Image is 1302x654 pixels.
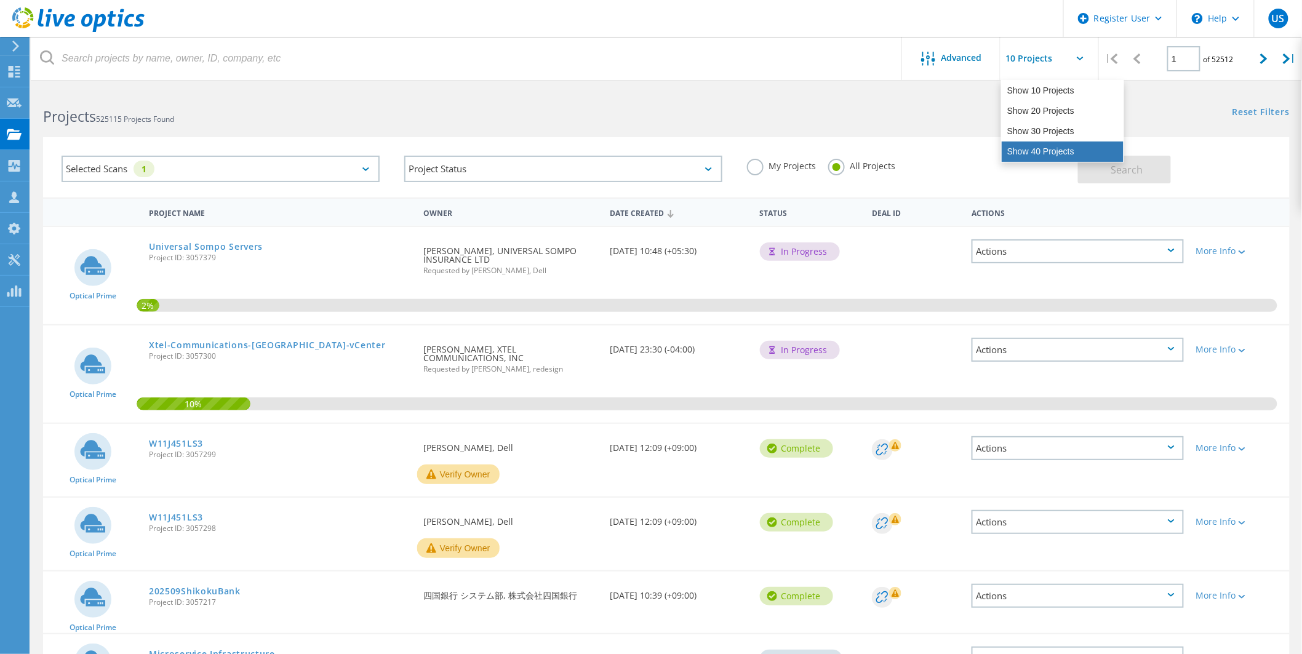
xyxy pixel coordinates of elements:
span: of 52512 [1204,54,1234,65]
span: Optical Prime [70,550,116,557]
div: [DATE] 12:09 (+09:00) [604,424,754,465]
b: Projects [43,106,96,126]
span: 2% [137,299,159,310]
div: 1 [134,161,154,177]
div: 四国銀行 システム部, 株式会社四国銀行 [417,572,604,612]
button: Verify Owner [417,538,500,558]
a: Reset Filters [1232,108,1290,118]
span: 525115 Projects Found [96,114,174,124]
div: [PERSON_NAME], UNIVERSAL SOMPO INSURANCE LTD [417,227,604,287]
div: [DATE] 10:39 (+09:00) [604,572,754,612]
div: Actions [972,510,1184,534]
div: Actions [972,239,1184,263]
div: Actions [972,436,1184,460]
div: Show 10 Projects [1002,81,1124,101]
span: Requested by [PERSON_NAME], Dell [423,267,598,274]
div: Status [754,201,866,223]
svg: \n [1192,13,1203,24]
span: Optical Prime [70,476,116,484]
div: [PERSON_NAME], XTEL COMMUNICATIONS, INC [417,325,604,385]
span: Advanced [941,54,982,62]
div: Owner [417,201,604,223]
div: In Progress [760,242,840,261]
div: [DATE] 12:09 (+09:00) [604,498,754,538]
div: Show 20 Projects [1002,101,1124,121]
div: Actions [972,584,1184,608]
div: Deal Id [866,201,965,223]
span: US [1272,14,1285,23]
a: 202509ShikokuBank [149,587,241,596]
div: Date Created [604,201,754,224]
span: Project ID: 3057300 [149,353,411,360]
div: More Info [1196,444,1284,452]
div: Complete [760,587,833,605]
div: [DATE] 23:30 (-04:00) [604,325,754,366]
span: Project ID: 3057217 [149,599,411,606]
div: Actions [965,201,1190,223]
span: Project ID: 3057379 [149,254,411,261]
label: My Projects [747,159,816,170]
span: Search [1111,163,1143,177]
div: Selected Scans [62,156,380,182]
div: More Info [1196,345,1284,354]
div: | [1099,37,1124,81]
span: Requested by [PERSON_NAME], redesign [423,365,598,373]
div: Show 40 Projects [1002,142,1124,162]
div: Show 30 Projects [1002,121,1124,142]
div: Project Status [404,156,722,182]
a: W11J451LS3 [149,439,203,448]
div: [PERSON_NAME], Dell [417,498,604,538]
div: More Info [1196,517,1284,526]
button: Verify Owner [417,465,500,484]
div: In Progress [760,341,840,359]
input: Search projects by name, owner, ID, company, etc [31,37,903,80]
div: Project Name [143,201,417,223]
div: Complete [760,439,833,458]
span: Optical Prime [70,624,116,631]
a: Universal Sompo Servers [149,242,263,251]
a: Live Optics Dashboard [12,26,145,34]
label: All Projects [828,159,895,170]
div: More Info [1196,591,1284,600]
a: Xtel-Communications-[GEOGRAPHIC_DATA]-vCenter [149,341,386,349]
span: 10% [137,397,250,409]
div: [DATE] 10:48 (+05:30) [604,227,754,268]
div: Complete [760,513,833,532]
a: W11J451LS3 [149,513,203,522]
span: Project ID: 3057299 [149,451,411,458]
span: Project ID: 3057298 [149,525,411,532]
div: | [1277,37,1302,81]
button: Search [1078,156,1171,183]
div: [PERSON_NAME], Dell [417,424,604,465]
span: Optical Prime [70,292,116,300]
div: More Info [1196,247,1284,255]
span: Optical Prime [70,391,116,398]
div: Actions [972,338,1184,362]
